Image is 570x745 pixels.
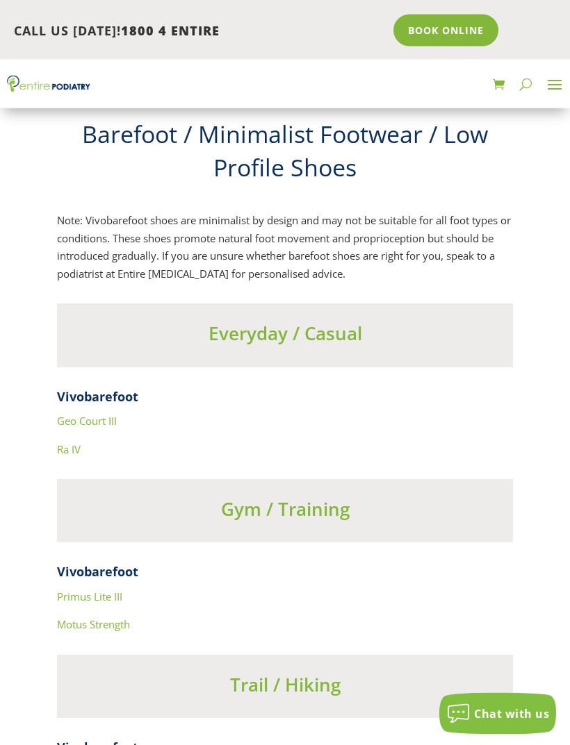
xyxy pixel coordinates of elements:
[57,497,513,529] h3: Gym / Training
[439,693,556,735] button: Chat with us
[57,618,130,632] a: Motus Strength
[57,119,513,192] h2: ​Barefoot / Minimalist Footwear / Low Profile Shoes
[121,22,220,39] span: 1800 4 ENTIRE
[57,415,117,428] a: Geo Court III
[57,389,513,413] h4: Vivobarefoot
[57,321,513,353] h3: Everyday / Casual
[393,15,498,47] a: Book Online
[57,212,513,283] p: Note: Vivobarefoot shoes are minimalist by design and may not be suitable for all foot types or c...
[57,443,81,457] a: Ra IV
[57,564,513,588] h4: Vivobarefoot
[14,22,384,40] p: CALL US [DATE]!
[57,673,513,705] h3: Trail / Hiking
[57,590,122,604] a: Primus Lite III
[474,706,549,721] span: Chat with us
